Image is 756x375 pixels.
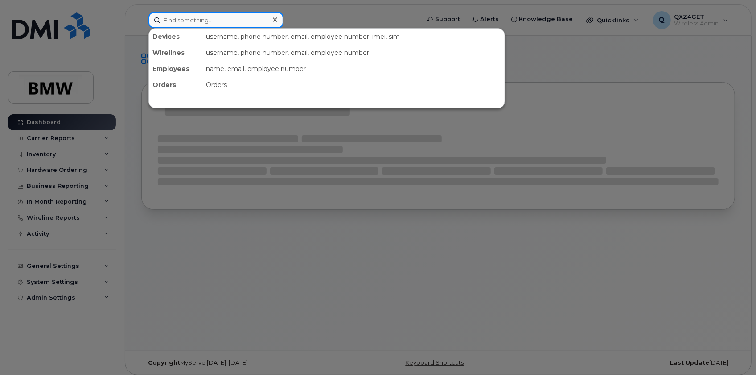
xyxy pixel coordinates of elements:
div: Devices [149,29,202,45]
div: Wirelines [149,45,202,61]
div: Employees [149,61,202,77]
div: name, email, employee number [202,61,505,77]
div: username, phone number, email, employee number [202,45,505,61]
div: username, phone number, email, employee number, imei, sim [202,29,505,45]
div: Orders [149,77,202,93]
div: Orders [202,77,505,93]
